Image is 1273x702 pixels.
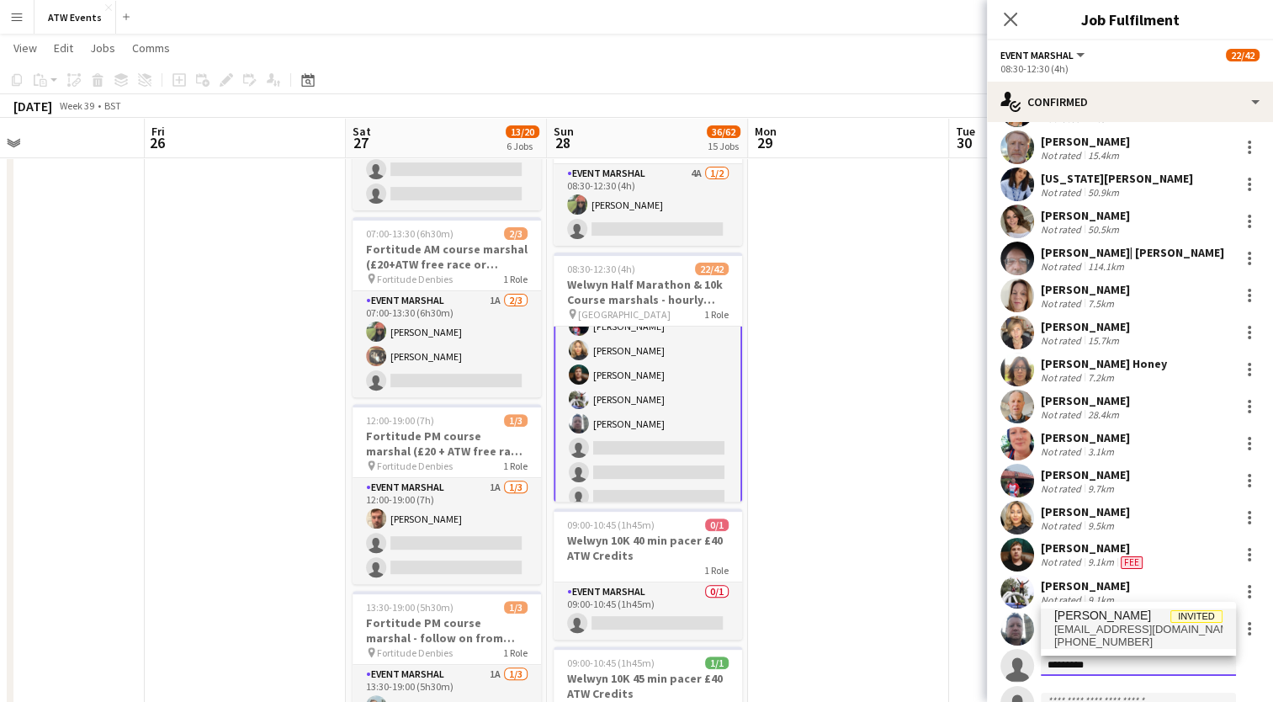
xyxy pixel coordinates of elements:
span: Invited [1170,610,1223,623]
div: Not rated [1041,519,1085,532]
app-job-card: 09:00-10:45 (1h45m)0/1Welwyn 10K 40 min pacer £40 ATW Credits1 RoleEvent Marshal0/109:00-10:45 (1... [554,508,742,640]
div: 15.7km [1085,334,1122,347]
div: Not rated [1041,223,1085,236]
div: 7.2km [1085,371,1117,384]
span: 27 [350,133,371,152]
div: 9.1km [1085,556,1117,569]
span: +447549060323 [1054,636,1223,649]
span: 1/3 [504,414,528,427]
button: Event Marshal [1000,49,1087,61]
div: [PERSON_NAME] [1041,540,1146,556]
span: 12:00-19:00 (7h) [366,414,434,427]
div: 50.9km [1085,186,1122,199]
div: 50.5km [1085,223,1122,236]
div: Not rated [1041,482,1085,495]
div: [PERSON_NAME] Honey [1041,356,1167,371]
div: [PERSON_NAME] [1041,319,1130,334]
span: 07:00-13:30 (6h30m) [366,227,454,240]
div: 7.5km [1085,297,1117,310]
span: Fee [1121,556,1143,569]
h3: Job Fulfilment [987,8,1273,30]
span: 29 [752,133,777,152]
span: 36/62 [707,125,740,138]
app-card-role: Event Marshal1A2/307:00-13:30 (6h30m)[PERSON_NAME][PERSON_NAME] [353,291,541,397]
div: Not rated [1041,445,1085,458]
span: 26 [149,133,165,152]
div: [DATE] [13,98,52,114]
app-card-role: Event Marshal0/109:00-10:45 (1h45m) [554,582,742,640]
span: doedoes.xo@gmail.com [1054,623,1223,636]
a: Edit [47,37,80,59]
div: Not rated [1041,556,1085,569]
a: Jobs [83,37,122,59]
span: 1 Role [503,460,528,472]
span: 30 [953,133,975,152]
h3: Fortitude PM course marshal - follow on from morning shift (£20+ATW free race or Hourly) [353,615,541,646]
span: 08:30-12:30 (4h) [567,263,635,275]
a: Comms [125,37,177,59]
span: Edit [54,40,73,56]
span: 09:00-10:45 (1h45m) [567,519,655,531]
span: 0/1 [705,519,729,531]
span: 1/3 [504,601,528,614]
span: 1 Role [503,273,528,285]
app-job-card: 07:00-13:30 (6h30m)2/3Fortitude AM course marshal (£20+ATW free race or Hourly) Fortitude Denbies... [353,217,541,397]
app-job-card: 12:00-19:00 (7h)1/3Fortitude PM course marshal (£20 + ATW free race or Hourly) Fortitude Denbies1... [353,404,541,584]
div: 9.1km [1085,593,1117,606]
div: Not rated [1041,593,1085,606]
div: Not rated [1041,408,1085,421]
div: [PERSON_NAME] [1041,578,1130,593]
div: 15.4km [1085,149,1122,162]
div: Not rated [1041,297,1085,310]
button: ATW Events [34,1,116,34]
div: 08:30-12:30 (4h)1/2Welwyn Half Marathon & 10k Baggage marshal £20 ATW credits per hour1 RoleEvent... [554,90,742,246]
span: 1 Role [704,564,729,577]
span: 09:00-10:45 (1h45m) [567,657,655,669]
div: Not rated [1041,371,1085,384]
span: 13:30-19:00 (5h30m) [366,601,454,614]
app-card-role: Event Marshal4A1/208:30-12:30 (4h)[PERSON_NAME] [554,164,742,246]
div: [PERSON_NAME] [1041,282,1130,297]
span: Fortitude Denbies [377,646,453,659]
a: View [7,37,44,59]
div: Not rated [1041,149,1085,162]
div: 6 Jobs [507,140,538,152]
span: 13/20 [506,125,539,138]
div: Confirmed [987,82,1273,122]
h3: Fortitude AM course marshal (£20+ATW free race or Hourly) [353,242,541,272]
span: [GEOGRAPHIC_DATA] [578,308,671,321]
app-job-card: 08:30-12:30 (4h)22/42Welwyn Half Marathon & 10k Course marshals - hourly rate £12.21 per hour (ov... [554,253,742,502]
span: Fri [151,124,165,139]
span: Fortitude Denbies [377,273,453,285]
span: Week 39 [56,99,98,112]
div: Not rated [1041,260,1085,273]
div: 9.7km [1085,482,1117,495]
span: 1 Role [503,646,528,659]
div: [PERSON_NAME] [1041,208,1130,223]
h3: Fortitude PM course marshal (£20 + ATW free race or Hourly) [353,428,541,459]
div: BST [104,99,121,112]
span: Sun [554,124,574,139]
span: 28 [551,133,574,152]
span: Mon [755,124,777,139]
div: 08:30-12:30 (4h) [1000,62,1260,75]
span: Tue [956,124,975,139]
div: [PERSON_NAME] [1041,430,1130,445]
span: Fortitude Denbies [377,460,453,472]
div: 9.5km [1085,519,1117,532]
span: Sat [353,124,371,139]
div: [PERSON_NAME] [1041,504,1130,519]
span: 22/42 [695,263,729,275]
span: 2/3 [504,227,528,240]
app-card-role: Event Marshal1A1/312:00-19:00 (7h)[PERSON_NAME] [353,478,541,584]
div: Crew has different fees then in role [1117,556,1146,569]
span: 1 Role [704,308,729,321]
div: 15 Jobs [708,140,740,152]
div: Not rated [1041,334,1085,347]
span: Comms [132,40,170,56]
span: 1/1 [705,657,729,669]
h3: Welwyn Half Marathon & 10k Course marshals - hourly rate £12.21 per hour (over 21's) [554,277,742,307]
